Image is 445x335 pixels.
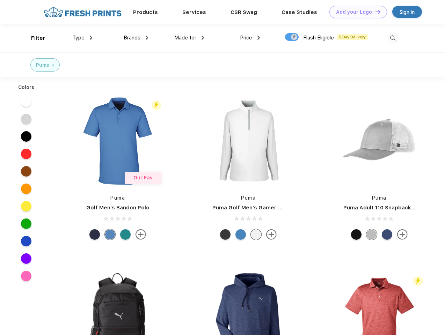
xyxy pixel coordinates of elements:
[392,6,422,18] a: Sign in
[251,229,261,240] div: Bright White
[42,6,124,18] img: fo%20logo%202.webp
[13,84,40,91] div: Colors
[333,95,426,187] img: func=resize&h=266
[235,229,246,240] div: Bright Cobalt
[400,8,415,16] div: Sign in
[241,195,256,201] a: Puma
[31,34,45,42] div: Filter
[86,204,149,211] a: Golf Men's Bandon Polo
[220,229,231,240] div: Puma Black
[182,9,206,15] a: Services
[266,229,277,240] img: more.svg
[110,195,125,201] a: Puma
[202,36,204,40] img: dropdown.png
[372,195,387,201] a: Puma
[257,36,260,40] img: dropdown.png
[133,9,158,15] a: Products
[124,35,140,41] span: Brands
[133,175,153,180] span: Our Fav
[413,276,423,286] img: flash_active_toggle.svg
[351,229,362,240] div: Pma Blk with Pma Blk
[52,64,54,67] img: filter_cancel.svg
[105,229,115,240] div: Lake Blue
[152,100,161,110] img: flash_active_toggle.svg
[90,36,92,40] img: dropdown.png
[240,35,252,41] span: Price
[382,229,392,240] div: Peacoat Qut Shd
[146,36,148,40] img: dropdown.png
[71,95,164,187] img: func=resize&h=266
[303,35,334,41] span: Flash Eligible
[366,229,377,240] div: Quarry with Brt Whit
[397,229,408,240] img: more.svg
[174,35,196,41] span: Made for
[36,61,50,69] div: Puma
[72,35,85,41] span: Type
[89,229,100,240] div: Navy Blazer
[202,95,295,187] img: func=resize&h=266
[387,32,399,44] img: desktop_search.svg
[375,10,380,14] img: DT
[231,9,257,15] a: CSR Swag
[337,34,368,40] span: 5 Day Delivery
[120,229,131,240] div: Green Lagoon
[336,9,372,15] div: Add your Logo
[136,229,146,240] img: more.svg
[212,204,323,211] a: Puma Golf Men's Gamer Golf Quarter-Zip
